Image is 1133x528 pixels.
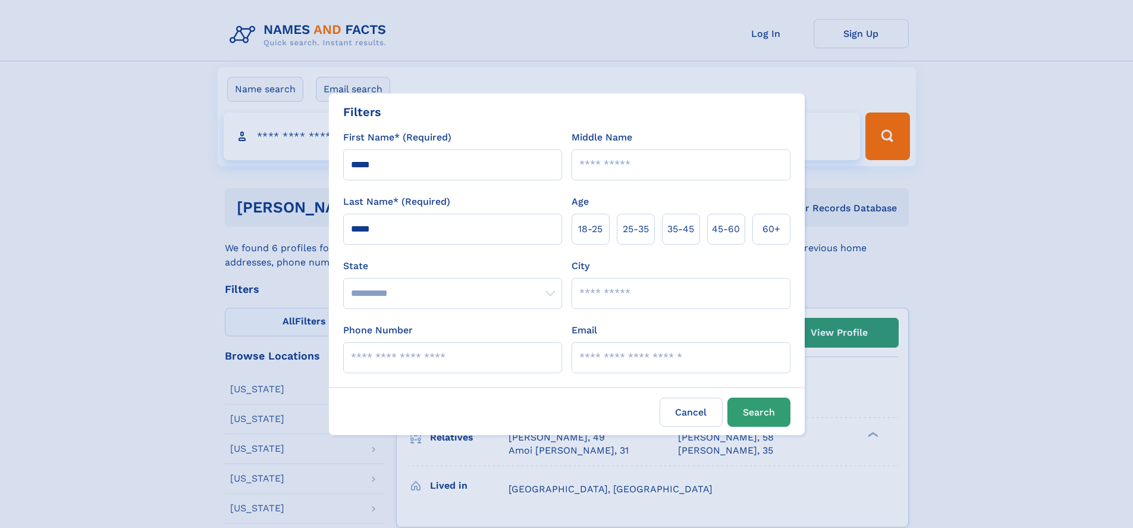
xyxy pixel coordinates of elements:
label: Age [572,195,589,209]
button: Search [727,398,790,427]
label: Cancel [660,398,723,427]
label: Email [572,323,597,338]
label: City [572,259,589,273]
label: Phone Number [343,323,413,338]
span: 18‑25 [578,222,602,236]
label: Last Name* (Required) [343,195,450,209]
span: 35‑45 [667,222,694,236]
label: State [343,259,562,273]
span: 45‑60 [712,222,740,236]
label: Middle Name [572,130,632,145]
span: 60+ [762,222,780,236]
div: Filters [343,103,381,121]
span: 25‑35 [623,222,649,236]
label: First Name* (Required) [343,130,451,145]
